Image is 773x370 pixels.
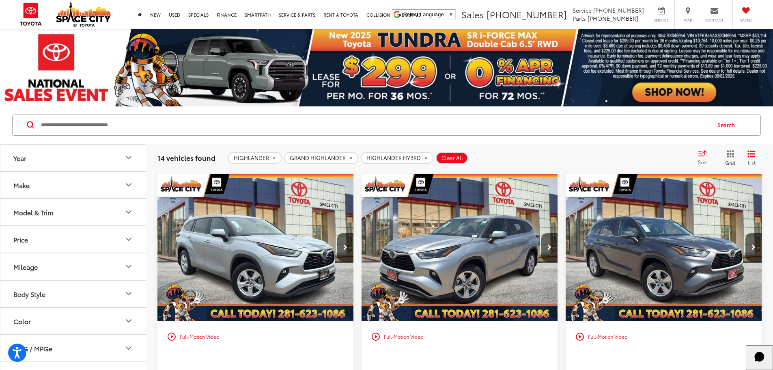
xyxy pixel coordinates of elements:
button: Search [710,115,747,135]
span: Clear All [441,155,463,161]
div: Model & Trim [124,207,133,217]
button: Select sort value [694,150,716,166]
div: Make [13,181,30,189]
div: MPG / MPGe [13,344,52,352]
div: Year [124,153,133,162]
button: Next image [745,233,762,262]
input: Search by Make, Model, or Keyword [40,115,710,135]
span: Service [573,6,592,14]
span: HIGHLANDER HYBRD [366,155,421,161]
button: ColorColor [0,308,146,334]
div: Price [124,234,133,244]
button: Grid View [716,150,741,166]
span: Map [679,17,697,23]
button: Body StyleBody Style [0,281,146,307]
button: YearYear [0,145,146,171]
span: Saved [737,17,755,23]
button: Next image [337,233,353,262]
button: MileageMileage [0,253,146,280]
img: Space City Toyota [56,2,111,27]
div: MPG / MPGe [124,343,133,353]
a: 2024 Toyota HIGHLANDER LE AWD2024 Toyota HIGHLANDER LE AWD2024 Toyota HIGHLANDER LE AWD2024 Toyot... [157,174,354,321]
div: Color [124,316,133,326]
span: Sort [698,158,707,165]
div: Year [13,154,26,162]
span: HIGHLANDER [234,155,269,161]
div: Make [124,180,133,190]
div: Price [13,236,28,243]
svg: Start Chat [749,346,770,368]
button: MPG / MPGeMPG / MPGe [0,335,146,361]
a: 2024 Toyota HIGHLANDER LE AWD2024 Toyota HIGHLANDER LE AWD2024 Toyota HIGHLANDER LE AWD2024 Toyot... [361,174,558,321]
img: 2024 Toyota HIGHLANDER LE AWD [157,174,354,322]
div: Mileage [13,263,38,270]
button: Model & TrimModel & Trim [0,199,146,225]
img: 2024 Toyota HIGHLANDER LE AWD [361,174,558,322]
div: 2024 Toyota HIGHLANDER LE 0 [361,174,558,321]
span: Parts [573,14,586,22]
div: Mileage [124,262,133,271]
button: List View [741,150,762,166]
button: remove GRAND%20HIGHLANDER [284,152,358,164]
button: Clear All [436,152,468,164]
img: 2024 Toyota HIGHLANDER LE AWD [565,174,762,322]
button: MakeMake [0,172,146,198]
span: [PHONE_NUMBER] [588,14,638,22]
span: ​ [446,11,446,17]
div: Body Style [124,289,133,299]
span: Select Language [403,11,444,17]
button: remove HIGHLANDER%20HYBRD [361,152,433,164]
span: Service [652,17,670,23]
button: PricePrice [0,226,146,253]
span: Grid [725,159,735,166]
div: 2024 Toyota HIGHLANDER LE 0 [157,174,354,321]
button: remove HIGHLANDER [228,152,282,164]
span: [PHONE_NUMBER] [593,6,644,14]
span: 14 vehicles found [157,153,215,162]
span: Sales [461,8,484,21]
span: List [747,159,756,166]
span: Contact [705,17,723,23]
a: 2024 Toyota HIGHLANDER LE AWD2024 Toyota HIGHLANDER LE AWD2024 Toyota HIGHLANDER LE AWD2024 Toyot... [565,174,762,321]
span: ▼ [448,11,454,17]
div: 2024 Toyota HIGHLANDER LE 0 [565,174,762,321]
a: Select Language​ [403,11,454,17]
div: Color [13,317,31,325]
div: Body Style [13,290,45,298]
span: GRAND HIGHLANDER [290,155,346,161]
span: [PHONE_NUMBER] [487,8,567,21]
button: Next image [541,233,558,262]
div: Model & Trim [13,208,53,216]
